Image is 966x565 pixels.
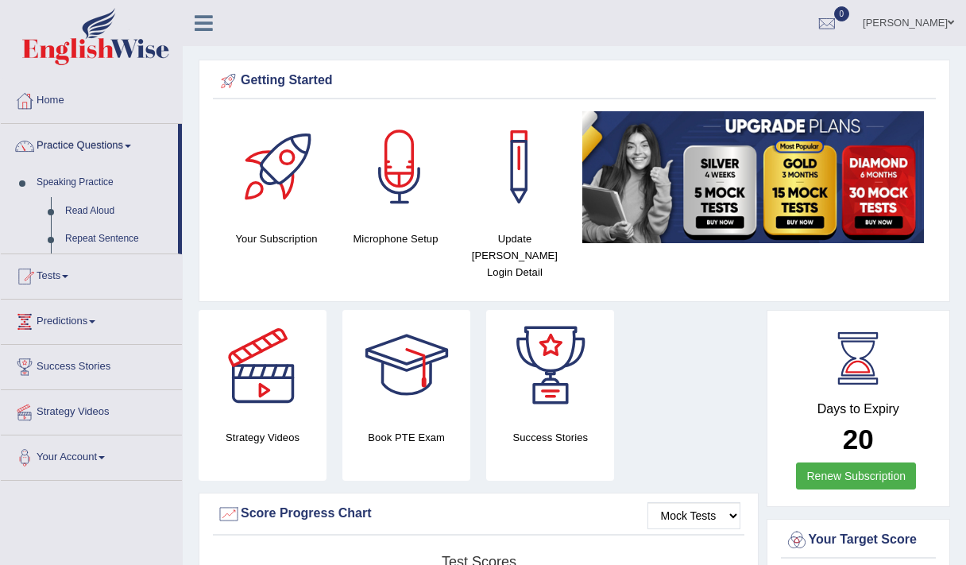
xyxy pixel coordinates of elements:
h4: Microphone Setup [344,230,447,247]
a: Repeat Sentence [58,225,178,253]
a: Describe Image [58,253,178,282]
a: Practice Questions [1,124,178,164]
a: Predictions [1,300,182,339]
div: Your Target Score [785,528,933,552]
a: Home [1,79,182,118]
h4: Book PTE Exam [342,429,470,446]
h4: Strategy Videos [199,429,327,446]
b: 20 [843,424,874,455]
h4: Success Stories [486,429,614,446]
h4: Days to Expiry [785,402,933,416]
div: Score Progress Chart [217,502,740,526]
a: Speaking Practice [29,168,178,197]
img: small5.jpg [582,111,924,243]
h4: Your Subscription [225,230,328,247]
span: 0 [834,6,850,21]
a: Your Account [1,435,182,475]
a: Success Stories [1,345,182,385]
a: Read Aloud [58,197,178,226]
div: Getting Started [217,69,932,93]
h4: Update [PERSON_NAME] Login Detail [463,230,566,281]
a: Strategy Videos [1,390,182,430]
a: Renew Subscription [796,462,916,490]
a: Tests [1,254,182,294]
